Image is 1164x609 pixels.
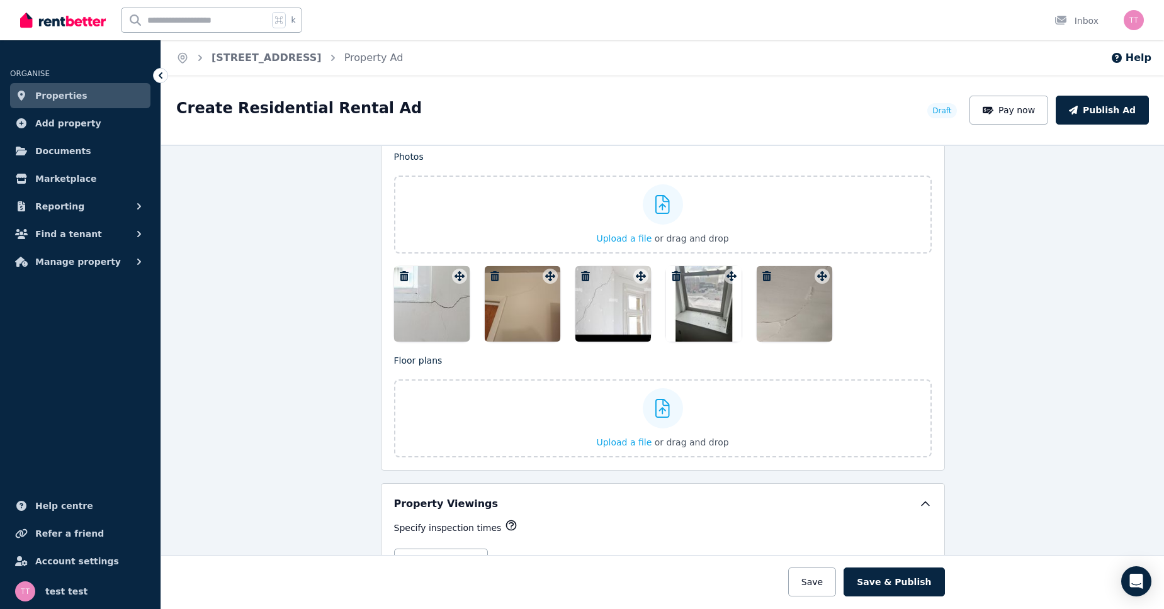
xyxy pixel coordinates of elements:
[344,52,404,64] a: Property Ad
[10,83,150,108] a: Properties
[45,584,88,599] span: test test
[596,436,728,449] button: Upload a file or drag and drop
[15,581,35,601] img: test test
[161,40,418,75] nav: Breadcrumb
[10,493,150,518] a: Help centre
[655,437,729,447] span: or drag and drop
[1054,14,1099,27] div: Inbox
[394,354,932,367] p: Floor plans
[10,138,150,164] a: Documents
[35,171,96,186] span: Marketplace
[10,249,150,274] button: Manage property
[394,496,499,511] h5: Property Viewings
[10,111,150,136] a: Add property
[788,567,836,596] button: Save
[35,498,93,513] span: Help centre
[35,116,101,131] span: Add property
[35,143,91,159] span: Documents
[394,522,502,534] p: Specify inspection times
[20,11,106,30] img: RentBetter
[212,52,322,64] a: [STREET_ADDRESS]
[10,221,150,247] button: Find a tenant
[655,233,729,243] span: or drag and drop
[394,549,488,570] button: Add inspection
[394,150,932,163] p: Photos
[1056,96,1149,125] button: Publish Ad
[1110,50,1151,65] button: Help
[35,88,88,103] span: Properties
[10,194,150,219] button: Reporting
[35,254,121,269] span: Manage property
[35,226,102,242] span: Find a tenant
[35,199,84,214] span: Reporting
[291,15,295,25] span: k
[35,554,119,569] span: Account settings
[10,549,150,574] a: Account settings
[844,567,944,596] button: Save & Publish
[596,437,652,447] span: Upload a file
[596,233,652,243] span: Upload a file
[176,98,422,118] h1: Create Residential Rental Ad
[1124,10,1144,30] img: test test
[35,526,104,541] span: Refer a friend
[10,69,50,78] span: ORGANISE
[10,166,150,191] a: Marketplace
[969,96,1049,125] button: Pay now
[10,521,150,546] a: Refer a friend
[596,232,728,245] button: Upload a file or drag and drop
[1121,566,1151,596] div: Open Intercom Messenger
[932,106,951,116] span: Draft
